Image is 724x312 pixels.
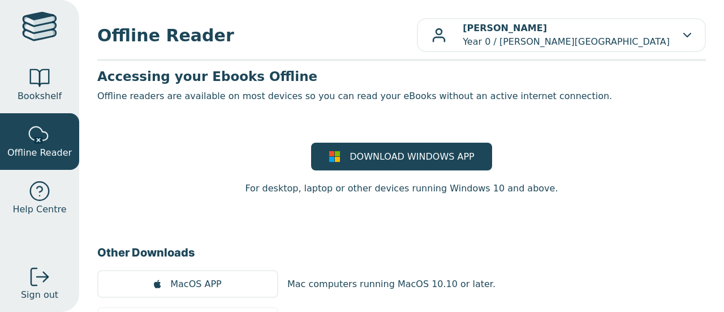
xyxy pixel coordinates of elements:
p: For desktop, laptop or other devices running Windows 10 and above. [245,182,558,195]
button: [PERSON_NAME]Year 0 / [PERSON_NAME][GEOGRAPHIC_DATA] [417,18,706,52]
span: Offline Reader [7,146,72,160]
h3: Other Downloads [97,244,706,261]
span: Bookshelf [18,89,62,103]
p: Offline readers are available on most devices so you can read your eBooks without an active inter... [97,89,706,103]
span: MacOS APP [170,277,221,291]
a: DOWNLOAD WINDOWS APP [311,143,492,170]
h3: Accessing your Ebooks Offline [97,68,706,85]
span: DOWNLOAD WINDOWS APP [350,150,474,164]
p: Year 0 / [PERSON_NAME][GEOGRAPHIC_DATA] [463,22,670,49]
span: Help Centre [12,203,66,216]
b: [PERSON_NAME] [463,23,547,33]
a: MacOS APP [97,270,278,298]
p: Mac computers running MacOS 10.10 or later. [287,277,495,291]
span: Sign out [21,288,58,302]
span: Offline Reader [97,23,417,48]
